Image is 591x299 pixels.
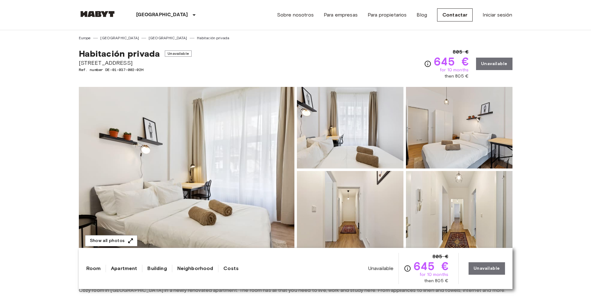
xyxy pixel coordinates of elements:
span: [STREET_ADDRESS] [79,59,192,67]
img: Picture of unit DE-01-037-002-02H [297,171,403,253]
svg: Check cost overview for full price breakdown. Please note that discounts apply to new joiners onl... [404,265,411,272]
a: Apartment [111,265,137,272]
span: then 805 € [445,73,469,79]
a: Building [147,265,167,272]
button: Show all photos [85,235,137,247]
a: Room [86,265,101,272]
span: for 10 months [440,67,469,73]
a: [GEOGRAPHIC_DATA] [149,35,187,41]
span: 805 € [432,253,448,260]
span: then 805 € [424,278,449,284]
img: Marketing picture of unit DE-01-037-002-02H [79,87,294,253]
a: Costs [223,265,239,272]
svg: Check cost overview for full price breakdown. Please note that discounts apply to new joiners onl... [424,60,431,68]
a: Neighborhood [177,265,213,272]
a: Para empresas [324,11,358,19]
a: Habitación privada [197,35,230,41]
a: Blog [417,11,427,19]
span: for 10 months [420,272,448,278]
span: 645 € [414,260,448,272]
img: Picture of unit DE-01-037-002-02H [297,87,403,168]
p: [GEOGRAPHIC_DATA] [136,11,188,19]
span: 805 € [453,48,469,56]
img: Habyt [79,11,116,17]
a: Contactar [437,8,473,21]
a: Sobre nosotros [277,11,314,19]
a: [GEOGRAPHIC_DATA] [100,35,139,41]
a: Para propietarios [368,11,407,19]
span: Cozy room in [GEOGRAPHIC_DATA] in a newly renovated apartment. The room has all that you need to ... [79,287,512,294]
span: Unavailable [368,265,394,272]
img: Picture of unit DE-01-037-002-02H [406,87,512,168]
span: Unavailable [165,50,192,57]
span: 645 € [434,56,469,67]
a: Iniciar sesión [483,11,512,19]
span: Habitación privada [79,48,160,59]
a: Europe [79,35,91,41]
img: Picture of unit DE-01-037-002-02H [406,171,512,253]
span: Ref. number DE-01-037-002-02H [79,67,192,73]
